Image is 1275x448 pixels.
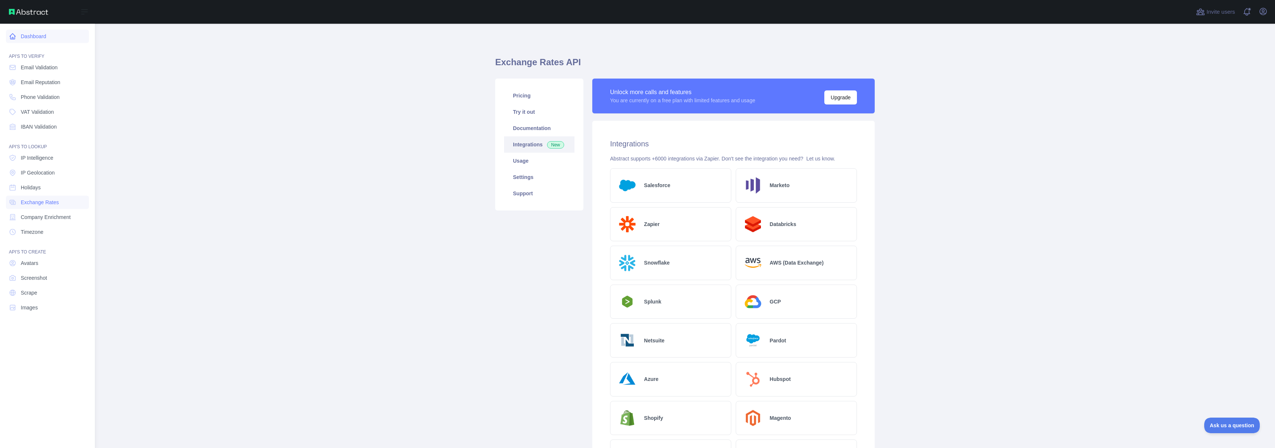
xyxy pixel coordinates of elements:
img: Logo [742,368,764,390]
h2: Magento [770,414,791,422]
a: Holidays [6,181,89,194]
h2: GCP [770,298,781,305]
img: Logo [742,407,764,429]
button: Upgrade [824,90,857,104]
img: Logo [742,213,764,235]
span: Avatars [21,259,38,267]
span: VAT Validation [21,108,54,116]
a: Timezone [6,225,89,239]
a: Email Validation [6,61,89,74]
a: Pricing [504,87,574,104]
div: API'S TO VERIFY [6,44,89,59]
span: IP Intelligence [21,154,53,162]
h2: Splunk [644,298,662,305]
a: Company Enrichment [6,210,89,224]
span: Holidays [21,184,41,191]
a: Settings [504,169,574,185]
img: Logo [616,368,638,390]
h2: Zapier [644,220,660,228]
a: Try it out [504,104,574,120]
h2: Databricks [770,220,797,228]
a: VAT Validation [6,105,89,119]
span: New [547,141,564,149]
div: API'S TO LOOKUP [6,135,89,150]
a: Exchange Rates [6,196,89,209]
img: Logo [616,213,638,235]
a: Screenshot [6,271,89,285]
img: Logo [616,329,638,351]
span: Images [21,304,38,311]
h1: Exchange Rates API [495,56,875,74]
span: Email Reputation [21,79,60,86]
div: API'S TO CREATE [6,240,89,255]
img: Logo [742,175,764,196]
a: Integrations New [504,136,574,153]
a: Documentation [504,120,574,136]
h2: Snowflake [644,259,670,266]
div: Unlock more calls and features [610,88,755,97]
a: IP Intelligence [6,151,89,165]
img: Logo [616,293,638,310]
span: Email Validation [21,64,57,71]
img: Logo [616,407,638,429]
iframe: Toggle Customer Support [1204,418,1260,433]
div: You are currently on a free plan with limited features and usage [610,97,755,104]
img: Abstract API [9,9,48,15]
a: Support [504,185,574,202]
a: Avatars [6,256,89,270]
h2: Shopify [644,414,663,422]
a: IP Geolocation [6,166,89,179]
span: IP Geolocation [21,169,55,176]
h2: Pardot [770,337,786,344]
h2: Integrations [610,139,857,149]
img: Logo [742,252,764,274]
span: Exchange Rates [21,199,59,206]
img: Logo [742,291,764,313]
img: Logo [616,252,638,274]
span: IBAN Validation [21,123,57,130]
span: Company Enrichment [21,213,71,221]
span: Scrape [21,289,37,296]
span: Invite users [1206,8,1235,16]
a: Let us know. [806,156,835,162]
a: IBAN Validation [6,120,89,133]
span: Screenshot [21,274,47,282]
a: Usage [504,153,574,169]
div: Abstract supports +6000 integrations via Zapier. Don't see the integration you need? [610,155,857,162]
h2: Azure [644,375,659,383]
img: Logo [742,329,764,351]
h2: Hubspot [770,375,791,383]
a: Scrape [6,286,89,299]
a: Email Reputation [6,76,89,89]
span: Timezone [21,228,43,236]
h2: AWS (Data Exchange) [770,259,824,266]
button: Invite users [1195,6,1236,18]
h2: Marketo [770,182,790,189]
a: Images [6,301,89,314]
h2: Netsuite [644,337,665,344]
span: Phone Validation [21,93,60,101]
img: Logo [616,175,638,196]
h2: Salesforce [644,182,670,189]
a: Dashboard [6,30,89,43]
a: Phone Validation [6,90,89,104]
